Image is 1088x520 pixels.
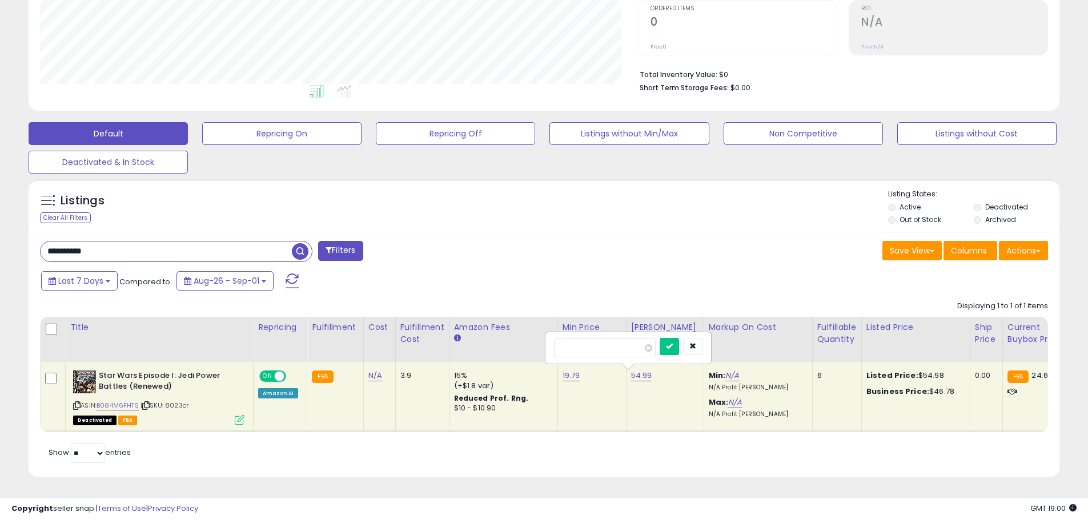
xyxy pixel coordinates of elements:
b: Star Wars Episode I: Jedi Power Battles (Renewed) [99,370,238,394]
h5: Listings [61,193,105,209]
a: 19.79 [563,370,580,381]
div: Ship Price [975,321,998,345]
div: Displaying 1 to 1 of 1 items [957,301,1048,312]
b: Short Term Storage Fees: [640,83,729,92]
label: Out of Stock [900,215,941,224]
a: N/A [728,397,742,408]
span: 24.61 [1031,370,1050,381]
span: 2025-09-9 19:00 GMT [1030,503,1077,514]
div: Cost [368,321,391,333]
div: 0.00 [975,370,994,381]
a: N/A [725,370,739,381]
a: N/A [368,370,382,381]
b: Listed Price: [866,370,918,381]
div: 6 [817,370,853,381]
button: Repricing On [202,122,362,145]
h2: 0 [651,15,837,31]
small: Prev: N/A [861,43,884,50]
span: | SKU: 8023cr [140,401,188,410]
label: Archived [985,215,1016,224]
div: [PERSON_NAME] [631,321,699,333]
div: $54.98 [866,370,961,381]
div: Repricing [258,321,302,333]
strong: Copyright [11,503,53,514]
a: Privacy Policy [148,503,198,514]
div: 15% [454,370,549,381]
h2: N/A [861,15,1047,31]
div: Title [70,321,248,333]
button: Repricing Off [376,122,535,145]
button: Deactivated & In Stock [29,151,188,174]
b: Business Price: [866,386,929,397]
label: Active [900,202,921,212]
button: Actions [999,241,1048,260]
a: 54.99 [631,370,652,381]
div: Amazon Fees [454,321,553,333]
span: FBA [118,416,138,425]
small: FBA [312,370,333,383]
button: Columns [944,241,997,260]
button: Last 7 Days [41,271,118,291]
p: N/A Profit [PERSON_NAME] [709,410,804,418]
button: Filters [318,241,363,261]
span: Last 7 Days [58,275,103,287]
div: $10 - $10.90 [454,404,549,413]
span: OFF [284,372,303,381]
b: Reduced Prof. Rng. [454,393,529,403]
li: $0 [640,67,1039,80]
p: N/A Profit [PERSON_NAME] [709,384,804,392]
div: Min Price [563,321,621,333]
span: ON [260,372,275,381]
span: Compared to: [119,276,172,287]
b: Max: [709,397,729,408]
div: Fulfillable Quantity [817,321,857,345]
a: Terms of Use [98,503,146,514]
b: Min: [709,370,726,381]
th: The percentage added to the cost of goods (COGS) that forms the calculator for Min & Max prices. [704,317,812,362]
div: (+$1.8 var) [454,381,549,391]
b: Total Inventory Value: [640,70,717,79]
span: Show: entries [49,447,131,458]
button: Default [29,122,188,145]
span: $0.00 [730,82,750,93]
div: ASIN: [73,370,244,424]
button: Save View [882,241,942,260]
small: FBA [1007,370,1029,383]
p: Listing States: [888,189,1059,200]
span: Ordered Items [651,6,837,12]
div: Current Buybox Price [1007,321,1066,345]
button: Listings without Cost [897,122,1057,145]
div: Fulfillment [312,321,358,333]
small: Amazon Fees. [454,333,461,344]
button: Aug-26 - Sep-01 [176,271,274,291]
span: All listings that are unavailable for purchase on Amazon for any reason other than out-of-stock [73,416,117,425]
span: ROI [861,6,1047,12]
span: Columns [951,245,987,256]
div: $46.78 [866,386,961,397]
div: Listed Price [866,321,965,333]
button: Listings without Min/Max [549,122,709,145]
img: 51ZVtFWQG1L._SL40_.jpg [73,370,96,393]
div: seller snap | | [11,503,198,514]
span: Aug-26 - Sep-01 [194,275,259,287]
button: Non Competitive [724,122,883,145]
small: Prev: 0 [651,43,667,50]
a: B084M6FHTS [97,401,139,410]
div: Amazon AI [258,388,298,398]
label: Deactivated [985,202,1028,212]
div: Clear All Filters [40,212,91,223]
div: Markup on Cost [709,321,808,333]
div: 3.9 [400,370,440,381]
div: Fulfillment Cost [400,321,444,345]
